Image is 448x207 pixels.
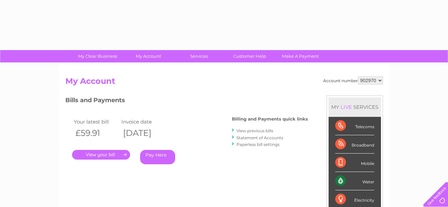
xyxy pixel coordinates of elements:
a: Statement of Accounts [237,135,283,140]
a: My Account [121,50,176,62]
td: Your latest bill [72,117,120,126]
h2: My Account [65,76,383,89]
a: View previous bills [237,128,273,133]
div: Account number [323,76,383,84]
div: LIVE [339,104,353,110]
div: Telecoms [335,117,374,135]
div: Mobile [335,154,374,172]
div: Water [335,172,374,190]
a: Customer Help [222,50,277,62]
a: Make A Payment [273,50,328,62]
a: Services [171,50,227,62]
div: Broadband [335,135,374,154]
h3: Bills and Payments [65,95,308,107]
a: Pay Here [140,150,175,164]
a: . [72,150,130,160]
div: MY SERVICES [329,97,381,117]
th: £59.91 [72,126,120,140]
h4: Billing and Payments quick links [232,117,308,122]
a: My Clear Business [70,50,125,62]
a: Paperless bill settings [237,142,280,147]
td: Invoice date [120,117,168,126]
th: [DATE] [120,126,168,140]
